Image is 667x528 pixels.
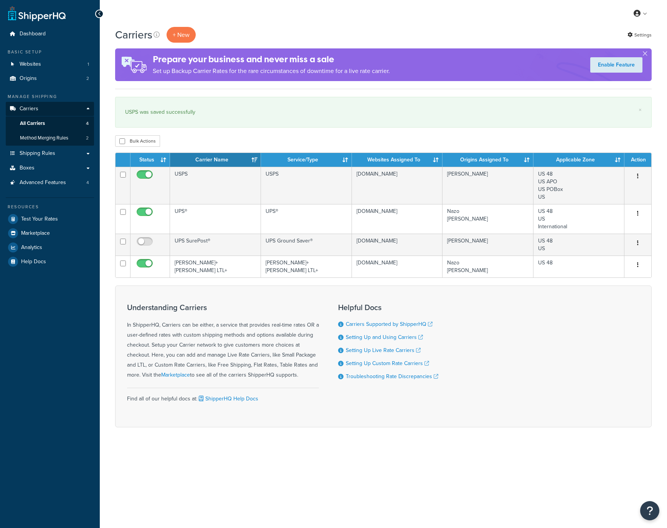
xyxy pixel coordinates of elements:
[6,176,94,190] a: Advanced Features 4
[6,49,94,55] div: Basic Setup
[21,259,46,265] span: Help Docs
[153,53,390,66] h4: Prepare your business and never miss a sale
[590,57,642,73] a: Enable Feature
[346,333,423,341] a: Setting Up and Using Carriers
[624,153,651,167] th: Action
[8,6,66,21] a: ShipperHQ Home
[115,135,160,147] button: Bulk Actions
[442,167,533,204] td: [PERSON_NAME]
[20,106,38,112] span: Carriers
[6,116,94,131] li: All Carriers
[6,204,94,210] div: Resources
[352,167,443,204] td: [DOMAIN_NAME]
[352,234,443,256] td: [DOMAIN_NAME]
[6,93,94,100] div: Manage Shipping
[6,71,94,86] li: Origins
[6,131,94,145] a: Method Merging Rules 2
[533,167,624,204] td: US 48 US APO US POBox US
[6,176,94,190] li: Advanced Features
[6,71,94,86] a: Origins 2
[6,226,94,240] a: Marketplace
[346,359,429,367] a: Setting Up Custom Rate Carriers
[20,31,46,37] span: Dashboard
[130,153,170,167] th: Status: activate to sort column ascending
[20,150,55,157] span: Shipping Rules
[197,395,258,403] a: ShipperHQ Help Docs
[127,388,319,404] div: Find all of our helpful docs at:
[6,102,94,116] a: Carriers
[640,501,659,520] button: Open Resource Center
[6,116,94,131] a: All Carriers 4
[161,371,190,379] a: Marketplace
[86,75,89,82] span: 2
[170,204,261,234] td: UPS®
[533,204,624,234] td: US 48 US International
[127,303,319,380] div: In ShipperHQ, Carriers can be either, a service that provides real-time rates OR a user-defined r...
[170,234,261,256] td: UPS SurePost®
[20,135,68,141] span: Method Merging Rules
[352,153,443,167] th: Websites Assigned To: activate to sort column ascending
[20,120,45,127] span: All Carriers
[352,256,443,277] td: [DOMAIN_NAME]
[20,165,35,171] span: Boxes
[167,27,196,43] button: + New
[346,346,421,354] a: Setting Up Live Rate Carriers
[627,30,652,40] a: Settings
[533,256,624,277] td: US 48
[20,75,37,82] span: Origins
[6,146,94,161] a: Shipping Rules
[261,234,352,256] td: UPS Ground Saver®
[170,153,261,167] th: Carrier Name: activate to sort column ascending
[346,372,438,380] a: Troubleshooting Rate Discrepancies
[6,241,94,254] a: Analytics
[442,153,533,167] th: Origins Assigned To: activate to sort column ascending
[533,234,624,256] td: US 48 US
[115,48,153,81] img: ad-rules-rateshop-fe6ec290ccb7230408bd80ed9643f0289d75e0ffd9eb532fc0e269fcd187b520.png
[125,107,642,118] div: USPS was saved successfully
[6,161,94,175] a: Boxes
[170,256,261,277] td: [PERSON_NAME]+[PERSON_NAME] LTL+
[127,303,319,312] h3: Understanding Carriers
[6,102,94,146] li: Carriers
[346,320,433,328] a: Carriers Supported by ShipperHQ
[442,256,533,277] td: Nazo [PERSON_NAME]
[6,212,94,226] a: Test Your Rates
[86,135,89,141] span: 2
[261,204,352,234] td: UPS®
[170,167,261,204] td: USPS
[86,120,89,127] span: 4
[21,230,50,237] span: Marketplace
[261,256,352,277] td: [PERSON_NAME]+[PERSON_NAME] LTL+
[338,303,438,312] h3: Helpful Docs
[153,66,390,76] p: Set up Backup Carrier Rates for the rare circumstances of downtime for a live rate carrier.
[6,27,94,41] a: Dashboard
[6,131,94,145] li: Method Merging Rules
[20,179,66,186] span: Advanced Features
[6,57,94,71] a: Websites 1
[21,244,42,251] span: Analytics
[261,167,352,204] td: USPS
[442,204,533,234] td: Nazo [PERSON_NAME]
[261,153,352,167] th: Service/Type: activate to sort column ascending
[533,153,624,167] th: Applicable Zone: activate to sort column ascending
[6,255,94,269] a: Help Docs
[86,179,89,186] span: 4
[442,234,533,256] td: [PERSON_NAME]
[352,204,443,234] td: [DOMAIN_NAME]
[115,27,152,42] h1: Carriers
[6,57,94,71] li: Websites
[639,107,642,113] a: ×
[21,216,58,222] span: Test Your Rates
[20,61,41,68] span: Websites
[88,61,89,68] span: 1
